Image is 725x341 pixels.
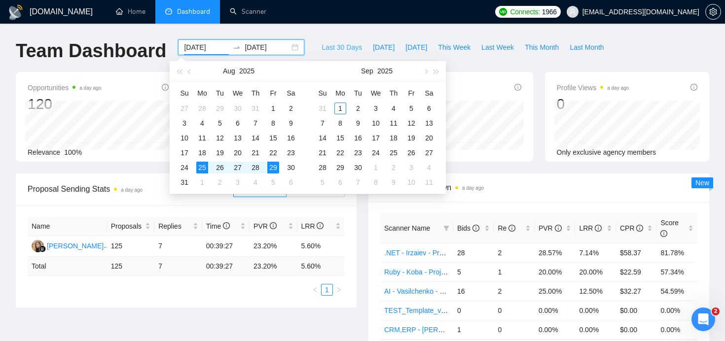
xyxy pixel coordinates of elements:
[47,240,104,251] div: [PERSON_NAME]
[579,224,602,232] span: LRR
[331,160,349,175] td: 2025-09-29
[28,217,107,236] th: Name
[352,176,364,188] div: 7
[705,8,721,16] a: setting
[193,101,211,116] td: 2025-07-28
[247,101,264,116] td: 2025-07-31
[388,147,399,159] div: 25
[557,148,656,156] span: Only exclusive agency members
[453,243,494,262] td: 28
[176,85,193,101] th: Su
[349,160,367,175] td: 2025-09-30
[267,117,279,129] div: 8
[179,102,190,114] div: 27
[285,176,297,188] div: 6
[254,222,277,230] span: PVR
[297,257,345,276] td: 5.60 %
[367,145,385,160] td: 2025-09-24
[334,162,346,173] div: 29
[695,179,709,187] span: New
[476,39,519,55] button: Last Week
[433,39,476,55] button: This Week
[481,42,514,53] span: Last Week
[264,145,282,160] td: 2025-08-22
[370,117,382,129] div: 10
[660,219,679,238] span: Score
[214,132,226,144] div: 12
[28,148,60,156] span: Relevance
[314,145,331,160] td: 2025-09-21
[193,131,211,145] td: 2025-08-11
[423,147,435,159] div: 27
[385,131,402,145] td: 2025-09-18
[176,131,193,145] td: 2025-08-10
[349,116,367,131] td: 2025-09-09
[334,132,346,144] div: 15
[420,85,438,101] th: Sa
[162,84,169,91] span: info-circle
[385,145,402,160] td: 2025-09-25
[193,116,211,131] td: 2025-08-04
[176,101,193,116] td: 2025-07-27
[352,147,364,159] div: 23
[193,160,211,175] td: 2025-08-25
[177,7,210,16] span: Dashboard
[301,222,324,230] span: LRR
[282,85,300,101] th: Sa
[206,222,230,230] span: Time
[400,39,433,55] button: [DATE]
[250,147,261,159] div: 21
[514,84,521,91] span: info-circle
[230,7,266,16] a: searchScanner
[154,236,202,257] td: 7
[557,82,629,94] span: Profile Views
[245,42,290,53] input: End date
[270,222,277,229] span: info-circle
[193,145,211,160] td: 2025-08-18
[285,147,297,159] div: 23
[154,217,202,236] th: Replies
[331,85,349,101] th: Mo
[405,102,417,114] div: 5
[384,268,450,276] a: Ruby - Koba - Project
[542,6,557,17] span: 1966
[423,162,435,173] div: 4
[229,145,247,160] td: 2025-08-20
[402,85,420,101] th: Fr
[232,117,244,129] div: 6
[405,176,417,188] div: 10
[575,262,616,281] td: 20.00%
[297,236,345,257] td: 5.60%
[179,147,190,159] div: 17
[384,307,475,314] a: TEST_Template_via Gigradar
[636,225,643,232] span: info-circle
[229,175,247,190] td: 2025-09-03
[384,287,461,295] a: AI - Vasilchenko - Project
[107,257,154,276] td: 125
[247,160,264,175] td: 2025-08-28
[193,175,211,190] td: 2025-09-01
[267,162,279,173] div: 29
[438,42,471,53] span: This Week
[384,326,507,334] a: CRM,ERP - [PERSON_NAME] - Project
[232,132,244,144] div: 13
[539,224,562,232] span: PVR
[385,85,402,101] th: Th
[373,42,395,53] span: [DATE]
[402,116,420,131] td: 2025-09-12
[656,243,697,262] td: 81.78%
[616,262,657,281] td: $22.59
[232,102,244,114] div: 30
[214,102,226,114] div: 29
[405,147,417,159] div: 26
[384,224,430,232] span: Scanner Name
[462,185,484,191] time: a day ago
[16,39,166,63] h1: Team Dashboard
[32,241,104,249] a: KY[PERSON_NAME]
[264,116,282,131] td: 2025-08-08
[179,162,190,173] div: 24
[211,131,229,145] td: 2025-08-12
[282,175,300,190] td: 2025-09-06
[370,132,382,144] div: 17
[193,85,211,101] th: Mo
